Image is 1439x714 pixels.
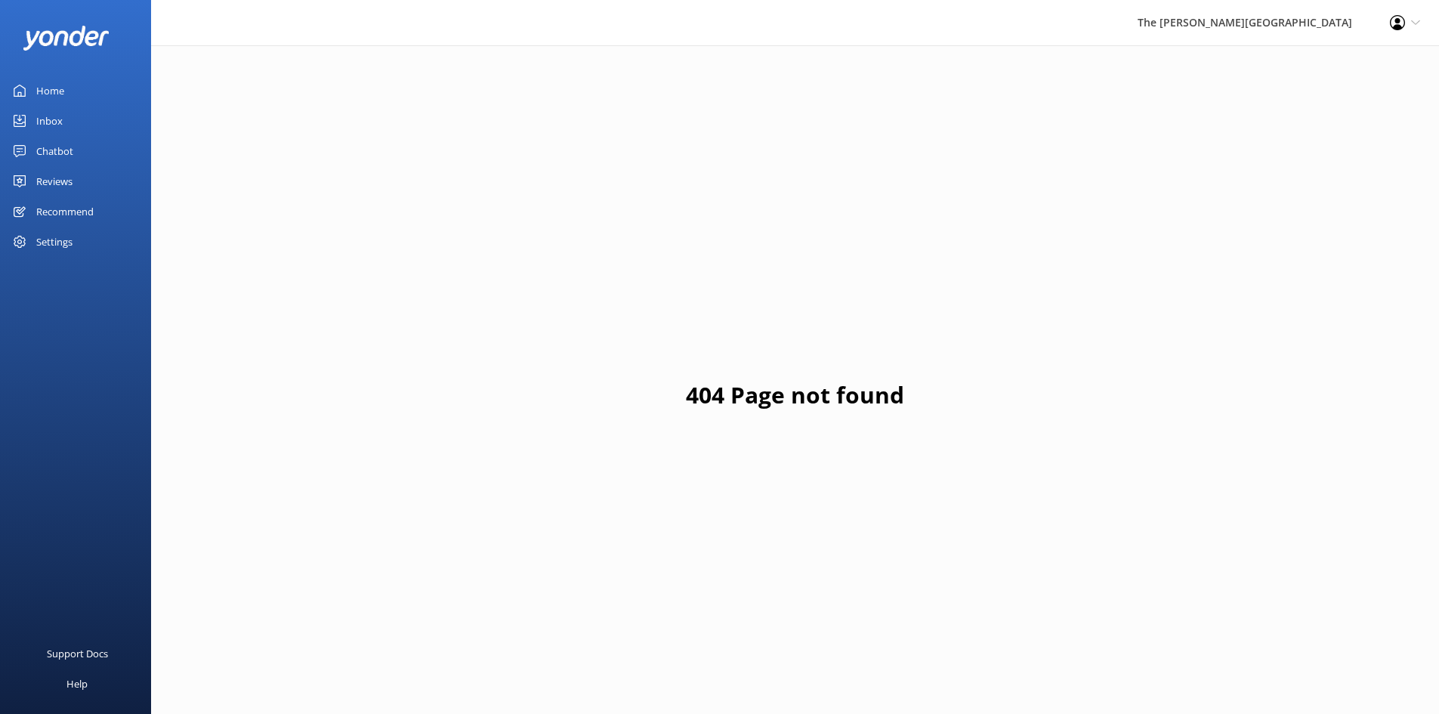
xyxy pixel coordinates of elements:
h1: 404 Page not found [686,377,904,413]
div: Reviews [36,166,73,196]
div: Home [36,76,64,106]
div: Chatbot [36,136,73,166]
div: Inbox [36,106,63,136]
div: Settings [36,227,73,257]
div: Support Docs [47,638,108,669]
img: yonder-white-logo.png [23,26,110,51]
div: Recommend [36,196,94,227]
div: Help [66,669,88,699]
